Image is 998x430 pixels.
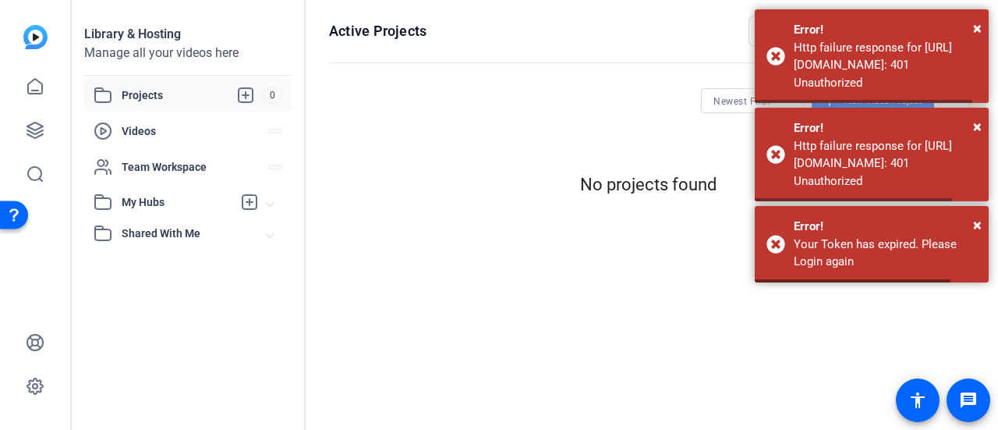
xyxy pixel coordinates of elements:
div: Library & Hosting [84,25,292,44]
button: Close [973,115,982,138]
mat-icon: accessibility [908,391,927,410]
span: × [973,215,982,234]
mat-expansion-panel-header: My Hubs [84,187,292,218]
div: Manage all your videos here [84,44,292,62]
h1: Active Projects [329,22,426,41]
button: Close [973,16,982,40]
div: Error! [794,21,977,39]
div: Error! [794,119,977,137]
span: × [973,117,982,136]
span: Team Workspace [122,159,268,175]
img: blue-gradient.svg [23,25,48,49]
mat-icon: message [959,391,978,410]
span: 0 [263,87,282,104]
div: No projects found [329,172,967,197]
div: Http failure response for https://capture.openreel.com/api/filters/project: 401 Unauthorized [794,137,977,190]
mat-expansion-panel-header: Shared With Me [84,218,292,249]
span: Newest First [713,96,770,107]
span: Shared With Me [122,226,267,242]
div: Your Token has expired. Please Login again [794,236,977,271]
div: Http failure response for https://capture.openreel.com/api/projects/count: 401 Unauthorized [794,39,977,92]
span: × [973,19,982,37]
span: My Hubs [122,194,232,211]
span: Videos [122,123,268,139]
button: Close [973,213,982,236]
div: Error! [794,218,977,236]
span: Projects [122,86,263,105]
